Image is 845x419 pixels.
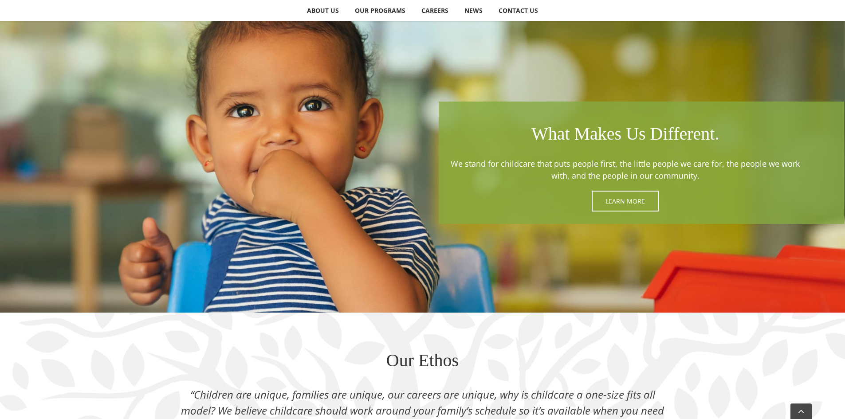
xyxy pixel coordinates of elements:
[179,348,667,373] p: Our Ethos
[307,8,339,14] span: ABOUT US
[421,8,448,14] span: CAREERS
[464,8,483,14] span: NEWS
[347,2,413,20] a: OUR PROGRAMS
[299,2,347,20] a: ABOUT US
[414,2,456,20] a: CAREERS
[457,2,491,20] a: NEWS
[355,8,405,14] span: OUR PROGRAMS
[499,8,538,14] span: CONTACT US
[491,2,546,20] a: CONTACT US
